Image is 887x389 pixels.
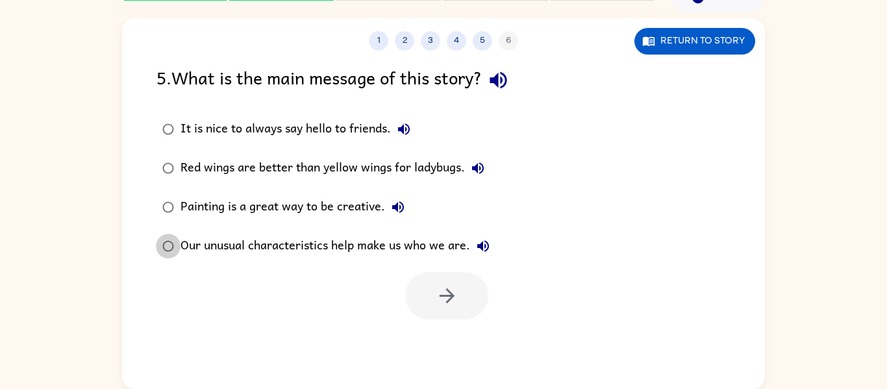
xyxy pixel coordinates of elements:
button: Painting is a great way to be creative. [385,194,411,220]
div: Red wings are better than yellow wings for ladybugs. [181,155,491,181]
div: It is nice to always say hello to friends. [181,116,417,142]
div: 5 . What is the main message of this story? [156,64,731,97]
button: Red wings are better than yellow wings for ladybugs. [465,155,491,181]
button: 4 [447,31,466,51]
div: Painting is a great way to be creative. [181,194,411,220]
button: 2 [395,31,414,51]
button: 1 [369,31,388,51]
button: Return to story [634,28,755,55]
button: It is nice to always say hello to friends. [391,116,417,142]
div: Our unusual characteristics help make us who we are. [181,233,496,259]
button: Our unusual characteristics help make us who we are. [470,233,496,259]
button: 5 [473,31,492,51]
button: 3 [421,31,440,51]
